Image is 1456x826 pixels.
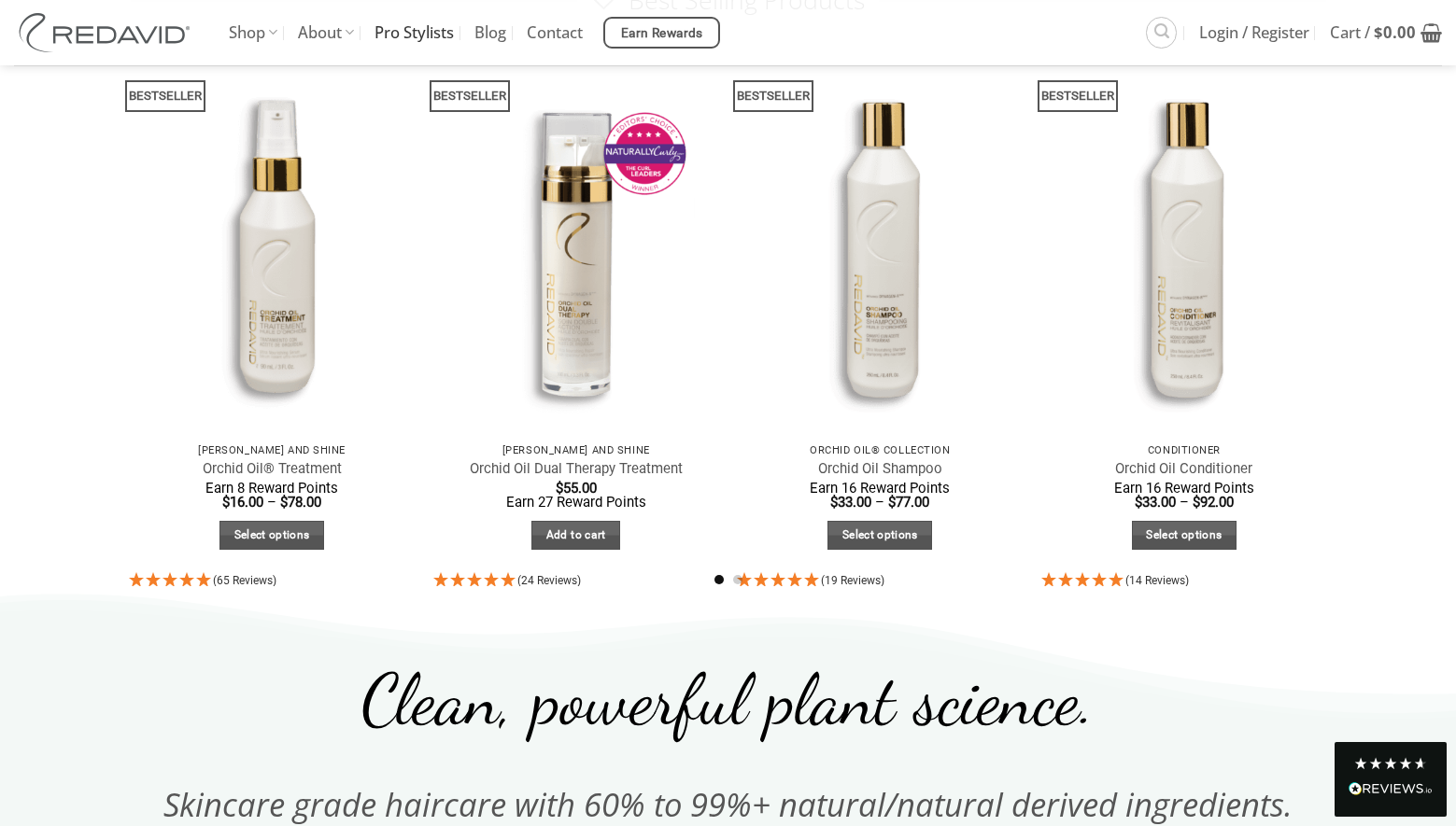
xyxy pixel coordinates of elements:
[213,574,276,587] span: (65 Reviews)
[737,52,1023,433] img: REDAVID Orchid Oil Shampoo
[138,444,405,456] p: [PERSON_NAME] and Shine
[1051,444,1318,456] p: Conditioner
[443,444,710,456] p: [PERSON_NAME] and Shine
[433,569,719,595] div: 4.92 Stars - 24 Reviews
[1335,742,1447,817] div: Read All Reviews
[433,52,719,433] img: REDAVID Orchid Oil Dual Therapy ~ Award Winning Curl Care
[830,494,838,511] span: $
[280,494,288,511] span: $
[1349,778,1433,803] div: Read All Reviews
[1132,521,1237,550] a: Select options for “Orchid Oil Conditioner”
[205,480,338,497] span: Earn 8 Reward Points
[1330,9,1416,56] span: Cart /
[470,460,683,478] a: Orchid Oil Dual Therapy Treatment
[746,444,1013,456] p: Orchid Oil® Collection
[1353,756,1428,771] div: 4.8 Stars
[1135,494,1176,511] bdi: 33.00
[531,521,620,550] a: Add to cart: “Orchid Oil Dual Therapy Treatment”
[222,494,230,511] span: $
[1115,460,1252,478] a: Orchid Oil Conditioner
[714,575,724,584] li: Page dot 1
[1374,21,1416,43] bdi: 0.00
[603,17,720,49] a: Earn Rewards
[1041,52,1327,433] img: REDAVID Orchid Oil Conditioner
[219,521,324,550] a: Select options for “Orchid Oil® Treatment”
[1135,494,1142,511] span: $
[1180,494,1189,511] span: –
[1114,480,1254,497] span: Earn 16 Reward Points
[163,782,1293,826] span: Skincare grade haircare with 60% to 99%+ natural/natural derived ingredients.
[129,569,415,595] div: 4.95 Stars - 65 Reviews
[830,494,871,511] bdi: 33.00
[1146,17,1177,48] a: Search
[875,494,884,511] span: –
[1349,782,1433,795] img: REVIEWS.io
[733,575,742,584] li: Page dot 2
[1199,9,1309,56] span: Login / Register
[506,494,646,511] span: Earn 27 Reward Points
[737,569,1023,595] div: 4.95 Stars - 19 Reviews
[621,23,703,44] span: Earn Rewards
[203,460,342,478] a: Orchid Oil® Treatment
[818,460,942,478] a: Orchid Oil Shampoo
[556,480,597,497] bdi: 55.00
[1193,494,1234,511] bdi: 92.00
[267,494,276,511] span: –
[129,52,415,433] img: REDAVID Orchid Oil Treatment 90ml
[810,480,950,497] span: Earn 16 Reward Points
[827,521,932,550] a: Select options for “Orchid Oil Shampoo”
[14,13,201,52] img: REDAVID Salon Products | United States
[888,494,896,511] span: $
[222,494,263,511] bdi: 16.00
[1041,569,1327,595] div: 4.93 Stars - 14 Reviews
[556,480,563,497] span: $
[1193,494,1200,511] span: $
[1374,21,1383,43] span: $
[280,494,321,511] bdi: 78.00
[1125,574,1189,587] span: (14 Reviews)
[361,657,1095,742] span: Clean, powerful plant science.
[888,494,929,511] bdi: 77.00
